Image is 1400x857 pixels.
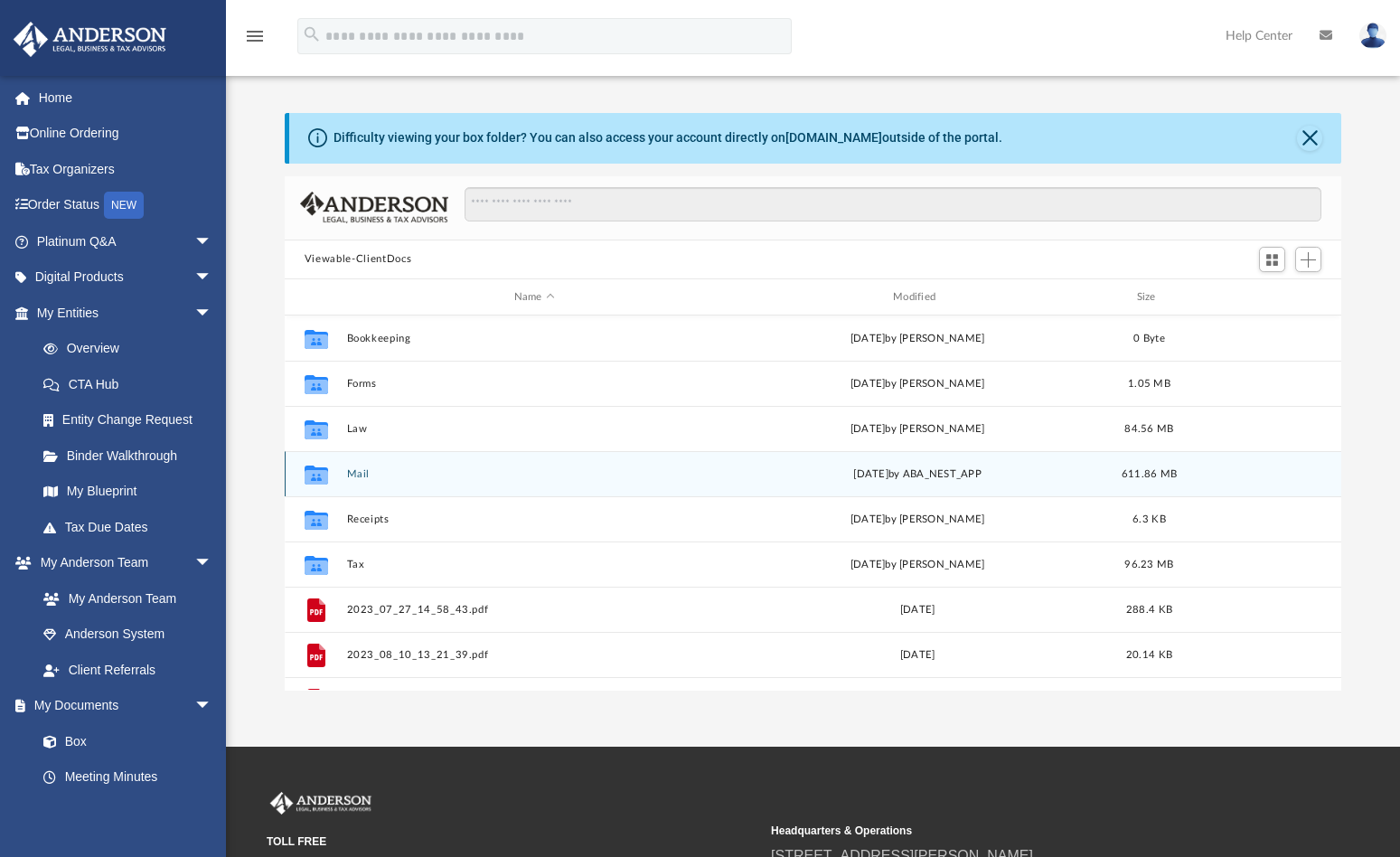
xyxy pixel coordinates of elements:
span: 1.05 MB [1128,379,1170,389]
a: Online Ordering [13,116,240,152]
div: [DATE] [729,647,1104,664]
span: 20.14 KB [1126,650,1172,660]
small: Headquarters & Operations [771,823,1263,839]
button: Law [346,423,721,435]
button: Switch to Grid View [1259,247,1286,272]
span: 84.56 MB [1124,424,1173,434]
a: Tax Due Dates [25,509,240,545]
span: 288.4 KB [1126,605,1172,615]
a: [DOMAIN_NAME] [785,130,882,145]
button: Bookkeeping [346,333,721,344]
small: TOLL FREE [267,833,758,850]
a: Anderson System [25,617,230,653]
span: 96.23 MB [1124,560,1173,570]
button: Close [1297,126,1322,151]
button: Receipts [346,513,721,525]
span: arrow_drop_down [194,295,230,332]
img: Anderson Advisors Platinum Portal [8,22,172,57]
div: Name [345,289,721,306]
a: Tax Organizers [13,151,240,187]
div: Modified [729,289,1105,306]
div: [DATE] [729,602,1104,618]
button: Viewable-ClientDocs [305,251,411,268]
span: arrow_drop_down [194,259,230,297]
span: 0 Byte [1133,334,1165,344]
a: Entity Change Request [25,402,240,438]
a: My Blueprint [25,474,230,510]
div: Difficulty viewing your box folder? You can also access your account directly on outside of the p... [334,128,1002,147]
div: [DATE] by [PERSON_NAME] [729,557,1104,573]
a: My Entitiesarrow_drop_down [13,295,240,331]
button: 2023_08_10_13_21_39.pdf [346,649,721,661]
a: Meeting Minutes [25,759,230,796]
i: menu [244,25,266,47]
a: Box [25,723,221,759]
a: My Documentsarrow_drop_down [13,688,230,724]
div: [DATE] by [PERSON_NAME] [729,512,1104,528]
span: arrow_drop_down [194,545,230,582]
button: 2023_07_27_14_58_43.pdf [346,604,721,616]
div: id [293,289,338,306]
a: Forms Library [25,795,221,831]
button: Add [1295,247,1322,272]
span: 611.86 MB [1122,469,1177,479]
a: Order StatusNEW [13,187,240,224]
div: [DATE] by [PERSON_NAME] [729,331,1104,347]
i: search [302,24,322,44]
span: 6.3 KB [1132,514,1166,524]
div: [DATE] by [PERSON_NAME] [729,421,1104,438]
a: menu [244,34,266,47]
span: arrow_drop_down [194,688,230,725]
button: Mail [346,468,721,480]
button: Tax [346,559,721,570]
a: Platinum Q&Aarrow_drop_down [13,223,240,259]
span: arrow_drop_down [194,223,230,260]
div: grid [285,315,1341,690]
a: Digital Productsarrow_drop_down [13,259,240,296]
a: Overview [25,331,240,367]
input: Search files and folders [465,187,1321,221]
div: Size [1113,289,1185,306]
a: Binder Walkthrough [25,438,240,474]
a: My Anderson Teamarrow_drop_down [13,545,230,581]
div: NEW [104,192,144,219]
a: Client Referrals [25,652,230,688]
img: User Pic [1359,23,1386,49]
div: [DATE] by [PERSON_NAME] [729,376,1104,392]
a: My Anderson Team [25,580,221,617]
button: Forms [346,378,721,390]
img: Anderson Advisors Platinum Portal [267,792,375,815]
div: [DATE] by ABA_NEST_APP [729,466,1104,483]
a: CTA Hub [25,366,240,402]
div: id [1193,289,1320,306]
a: Home [13,80,240,116]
